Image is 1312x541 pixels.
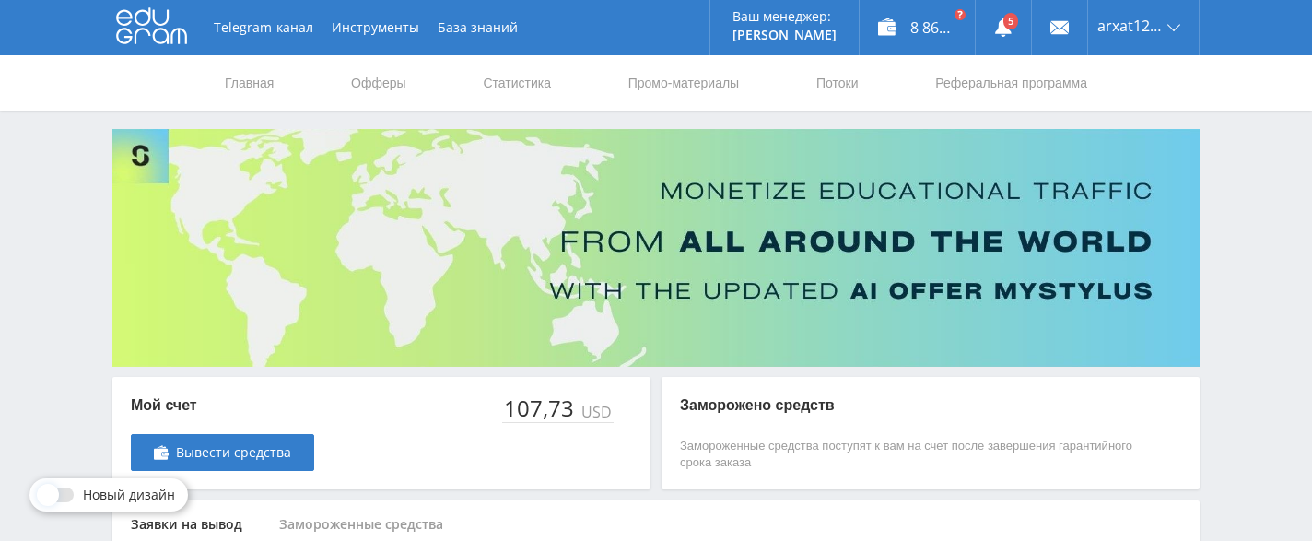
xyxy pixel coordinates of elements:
[176,445,291,460] span: Вывести средства
[131,434,314,471] a: Вывести средства
[578,404,614,420] div: USD
[680,438,1144,471] p: Замороженные средства поступят к вам на счет после завершения гарантийного срока заказа
[349,55,408,111] a: Офферы
[814,55,861,111] a: Потоки
[680,395,1144,416] p: Заморожено средств
[933,55,1089,111] a: Реферальная программа
[1097,18,1162,33] span: arxat1268
[627,55,741,111] a: Промо-материалы
[502,395,578,421] div: 107,73
[223,55,275,111] a: Главная
[732,28,837,42] p: [PERSON_NAME]
[732,9,837,24] p: Ваш менеджер:
[481,55,553,111] a: Статистика
[131,395,314,416] p: Мой счет
[83,488,175,502] span: Новый дизайн
[112,129,1200,367] img: Banner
